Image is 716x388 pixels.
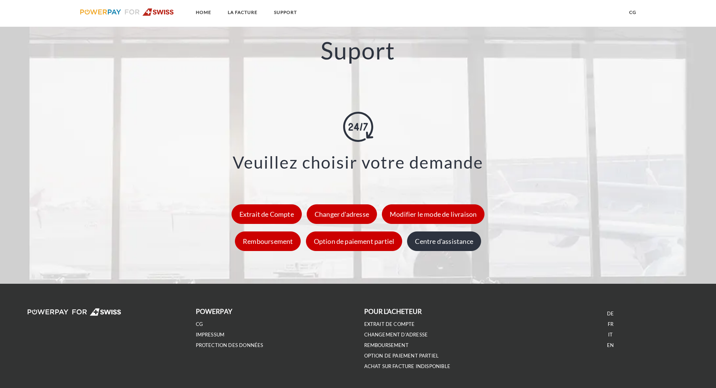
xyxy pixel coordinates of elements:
b: POUR L'ACHETEUR [364,307,422,315]
a: CG [623,6,643,19]
div: Centre d'assistance [407,231,481,251]
div: Changer d'adresse [307,204,377,224]
h2: Suport [36,36,680,65]
div: Extrait de Compte [232,204,302,224]
a: Centre d'assistance [405,237,483,245]
a: DE [607,310,614,317]
a: IT [608,332,613,338]
b: POWERPAY [196,307,232,315]
img: online-shopping.svg [343,112,373,142]
a: EN [607,342,614,348]
a: LA FACTURE [221,6,264,19]
a: SUPPORT [268,6,303,19]
a: PROTECTION DES DONNÉES [196,342,263,348]
a: Remboursement [233,237,303,245]
a: Option de paiement partiel [304,237,404,245]
a: Changement d'adresse [364,332,428,338]
a: CG [196,321,203,327]
a: OPTION DE PAIEMENT PARTIEL [364,353,439,359]
div: Remboursement [235,231,301,251]
img: logo-swiss-white.svg [27,308,122,316]
a: ACHAT SUR FACTURE INDISPONIBLE [364,363,450,370]
a: Home [189,6,218,19]
a: REMBOURSEMENT [364,342,409,348]
a: Extrait de Compte [230,210,304,218]
a: EXTRAIT DE COMPTE [364,321,415,327]
div: Modifier le mode de livraison [382,204,484,224]
div: Option de paiement partiel [306,231,403,251]
a: FR [608,321,613,327]
a: Modifier le mode de livraison [380,210,486,218]
a: Changer d'adresse [305,210,379,218]
a: IMPRESSUM [196,332,225,338]
img: logo-swiss.svg [80,8,174,16]
h3: Veuillez choisir votre demande [45,154,671,171]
